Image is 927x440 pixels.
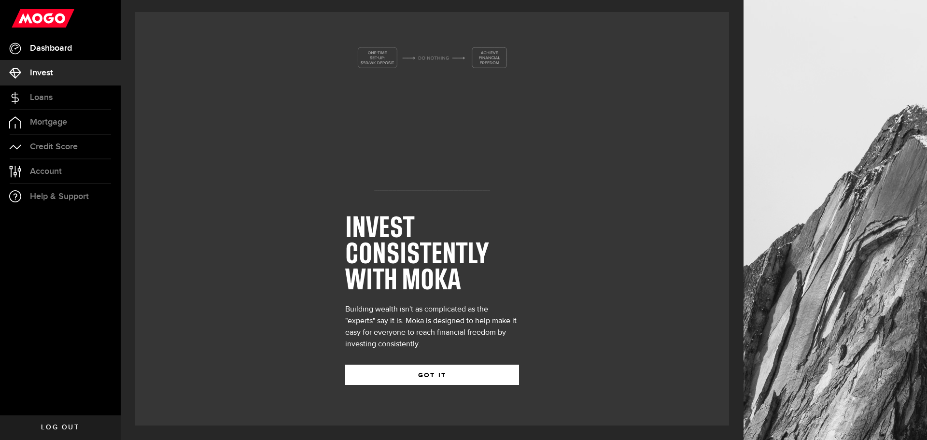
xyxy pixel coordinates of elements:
div: Building wealth isn't as complicated as the "experts" say it is. Moka is designed to help make it... [345,304,519,350]
span: Help & Support [30,192,89,201]
button: Open LiveChat chat widget [8,4,37,33]
button: GOT IT [345,365,519,385]
span: Invest [30,69,53,77]
span: Mortgage [30,118,67,127]
h1: INVEST CONSISTENTLY WITH MOKA [345,216,519,294]
span: Loans [30,93,53,102]
span: Dashboard [30,44,72,53]
span: Account [30,167,62,176]
span: Credit Score [30,142,78,151]
span: Log out [41,424,79,431]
